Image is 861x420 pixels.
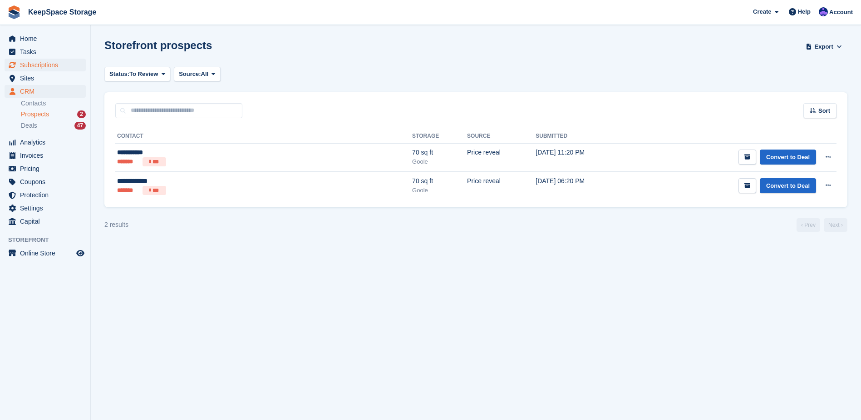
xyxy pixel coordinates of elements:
[115,129,412,144] th: Contact
[5,215,86,228] a: menu
[20,59,74,71] span: Subscriptions
[760,150,816,165] a: Convert to Deal
[795,218,849,232] nav: Page
[104,67,170,82] button: Status: To Review
[21,99,86,108] a: Contacts
[21,110,49,119] span: Prospects
[20,72,74,85] span: Sites
[174,67,221,82] button: Source: All
[20,162,74,175] span: Pricing
[412,129,467,144] th: Storage
[804,39,844,54] button: Export
[21,121,37,130] span: Deals
[818,106,830,115] span: Sort
[467,129,536,144] th: Source
[412,186,467,195] div: Goole
[104,220,128,230] div: 2 results
[467,172,536,200] td: Price reveal
[5,136,86,149] a: menu
[20,189,74,201] span: Protection
[798,7,811,16] span: Help
[20,149,74,162] span: Invoices
[412,176,467,186] div: 70 sq ft
[20,85,74,98] span: CRM
[412,148,467,157] div: 70 sq ft
[201,70,209,79] span: All
[536,129,636,144] th: Submitted
[467,143,536,172] td: Price reveal
[536,143,636,172] td: [DATE] 11:20 PM
[20,202,74,215] span: Settings
[179,70,201,79] span: Source:
[5,247,86,260] a: menu
[815,42,833,51] span: Export
[5,59,86,71] a: menu
[8,235,90,245] span: Storefront
[74,122,86,130] div: 47
[21,110,86,119] a: Prospects 2
[77,110,86,118] div: 2
[20,32,74,45] span: Home
[824,218,847,232] a: Next
[5,32,86,45] a: menu
[753,7,771,16] span: Create
[109,70,129,79] span: Status:
[75,248,86,259] a: Preview store
[21,121,86,130] a: Deals 47
[5,162,86,175] a: menu
[7,5,21,19] img: stora-icon-8386f47178a22dfd0bd8f6a31ec36ba5ce8667c1dd55bd0f319d3a0aa187defe.svg
[412,157,467,166] div: Goole
[20,175,74,188] span: Coupons
[20,45,74,58] span: Tasks
[5,72,86,85] a: menu
[536,172,636,200] td: [DATE] 06:20 PM
[829,8,853,17] span: Account
[5,149,86,162] a: menu
[20,215,74,228] span: Capital
[819,7,828,16] img: Chloe Clark
[129,70,158,79] span: To Review
[760,178,816,193] a: Convert to Deal
[5,175,86,188] a: menu
[5,189,86,201] a: menu
[797,218,820,232] a: Previous
[5,85,86,98] a: menu
[104,39,212,51] h1: Storefront prospects
[20,136,74,149] span: Analytics
[5,202,86,215] a: menu
[25,5,100,20] a: KeepSpace Storage
[20,247,74,260] span: Online Store
[5,45,86,58] a: menu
